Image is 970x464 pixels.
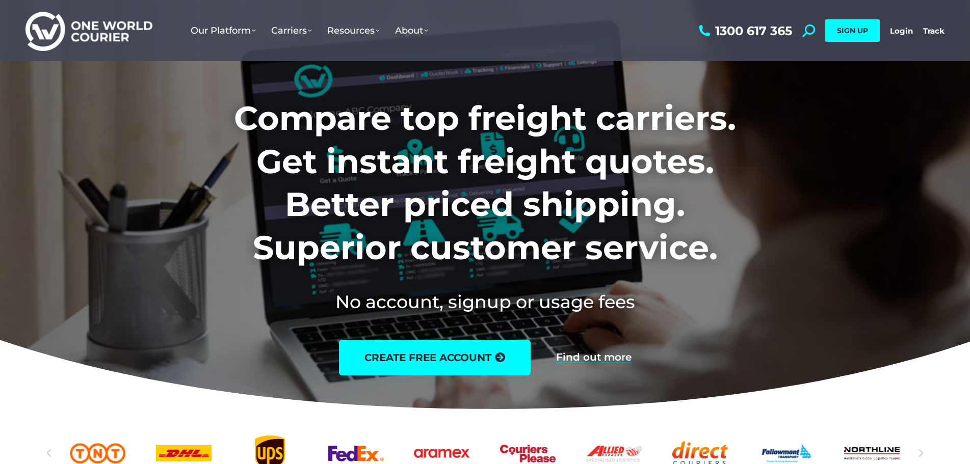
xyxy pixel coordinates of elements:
a: create free account [339,340,531,375]
span: Our Platform [191,25,256,36]
h1: Compare top freight carriers. Get instant freight quotes. Better priced shipping. Superior custom... [167,97,803,269]
h2: No account, signup or usage fees [167,289,803,314]
a: SIGN UP [825,19,880,42]
span: SIGN UP [837,26,868,35]
a: 1300 617 365 [696,24,792,37]
a: Our Platform [183,15,264,46]
span: Carriers [271,25,312,36]
a: About [387,15,436,46]
span: Resources [327,25,380,36]
a: Login [890,26,913,36]
a: Resources [320,15,387,46]
a: Track [923,26,945,36]
a: Carriers [264,15,320,46]
span: About [395,25,428,36]
img: One World Courier [25,10,152,51]
a: Find out more [556,352,632,363]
